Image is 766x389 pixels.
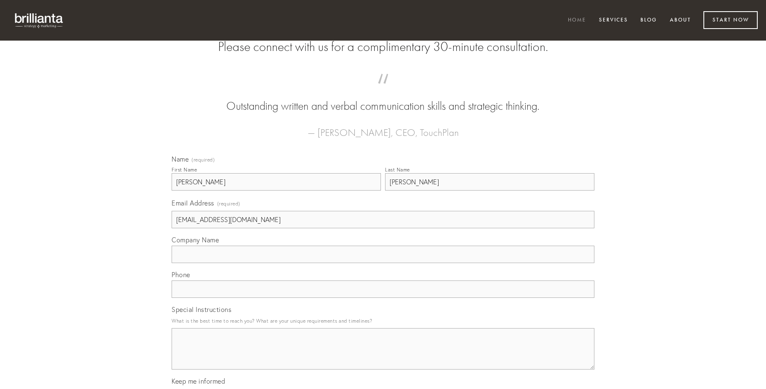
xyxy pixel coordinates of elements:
[562,14,591,27] a: Home
[172,305,231,314] span: Special Instructions
[172,199,214,207] span: Email Address
[385,167,410,173] div: Last Name
[172,167,197,173] div: First Name
[703,11,758,29] a: Start Now
[217,198,240,209] span: (required)
[8,8,70,32] img: brillianta - research, strategy, marketing
[185,82,581,114] blockquote: Outstanding written and verbal communication skills and strategic thinking.
[172,236,219,244] span: Company Name
[172,155,189,163] span: Name
[172,39,594,55] h2: Please connect with us for a complimentary 30-minute consultation.
[185,114,581,141] figcaption: — [PERSON_NAME], CEO, TouchPlan
[664,14,696,27] a: About
[172,271,190,279] span: Phone
[191,157,215,162] span: (required)
[594,14,633,27] a: Services
[635,14,662,27] a: Blog
[172,315,594,326] p: What is the best time to reach you? What are your unique requirements and timelines?
[185,82,581,98] span: “
[172,377,225,385] span: Keep me informed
